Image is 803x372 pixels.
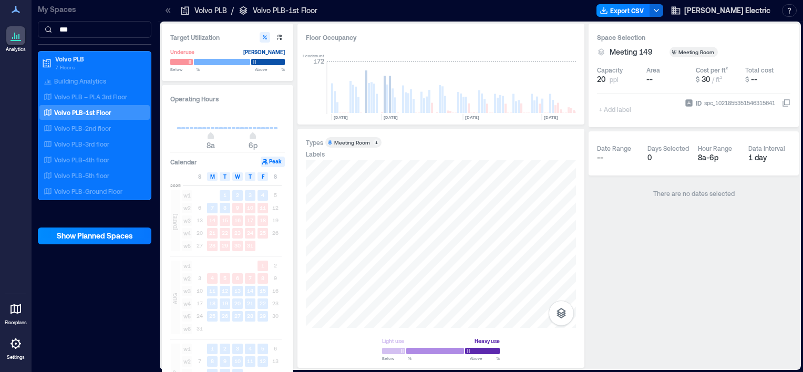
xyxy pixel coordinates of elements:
text: 11 [260,204,266,211]
h3: Target Utilization [170,32,285,43]
span: [DATE] [171,214,179,230]
text: 8 [261,275,264,281]
p: 7 Floors [55,63,143,71]
span: w6 [182,324,192,334]
p: Volvo PLB-2nd floor [54,124,111,132]
text: 9 [236,204,239,211]
div: 1 day [748,152,790,163]
text: 17 [247,217,253,223]
span: w2 [182,273,192,284]
p: / [231,5,234,16]
p: Volvo PLB-1st Floor [253,5,317,16]
text: 25 [209,313,215,319]
span: 30 [702,75,710,84]
text: 3 [236,345,239,352]
text: 7 [211,204,214,211]
div: Meeting Room [678,48,716,56]
span: w4 [182,298,192,309]
text: 2 [236,192,239,198]
text: 29 [222,242,228,249]
text: 31 [247,242,253,249]
span: $ [745,76,749,83]
text: [DATE] [465,115,479,120]
span: w5 [182,241,192,251]
p: Floorplans [5,319,27,326]
span: -- [646,75,653,84]
text: 24 [247,230,253,236]
text: 30 [234,242,241,249]
h3: Operating Hours [170,94,285,104]
text: 4 [249,345,252,352]
p: Volvo PLB-4th floor [54,156,109,164]
span: [PERSON_NAME] Electric [684,5,770,16]
span: w5 [182,311,192,322]
span: 20 [597,74,605,85]
a: Floorplans [2,296,30,329]
text: 6 [236,275,239,281]
span: Meeting 149 [610,47,653,57]
div: Area [646,66,660,74]
span: F [262,172,264,181]
text: 7 [249,275,252,281]
text: 8 [223,204,227,211]
text: 20 [234,300,241,306]
text: 27 [234,313,241,319]
div: Floor Occupancy [306,32,576,43]
span: w2 [182,356,192,367]
text: 22 [222,230,228,236]
text: 18 [209,300,215,306]
p: Volvo PLB-5th floor [54,171,109,180]
text: 15 [222,217,228,223]
span: T [249,172,252,181]
text: 21 [209,230,215,236]
button: Show Planned Spaces [38,228,151,244]
text: 14 [247,287,253,294]
a: Analytics [3,23,29,56]
span: S [198,172,201,181]
text: 2 [223,345,227,352]
span: M [210,172,215,181]
span: w1 [182,190,192,201]
text: 22 [260,300,266,306]
button: Meeting 149 [610,47,665,57]
text: 9 [223,358,227,364]
text: 19 [222,300,228,306]
text: 15 [260,287,266,294]
span: + Add label [597,102,635,117]
text: 23 [234,230,241,236]
text: 11 [247,358,253,364]
div: Types [306,138,323,147]
span: / ft² [712,76,722,83]
div: Labels [306,150,325,158]
button: [PERSON_NAME] Electric [667,2,774,19]
span: 2025 [170,182,181,189]
text: [DATE] [544,115,558,120]
span: 6p [249,141,258,150]
span: W [235,172,240,181]
div: Heavy use [475,336,500,346]
text: 4 [261,192,264,198]
div: Date Range [597,144,631,152]
div: Capacity [597,66,623,74]
div: Meeting Room [334,139,370,146]
text: 28 [247,313,253,319]
div: 0 [647,152,689,163]
a: Settings [3,331,28,364]
text: 14 [209,217,215,223]
div: Underuse [170,47,194,57]
p: Building Analytics [54,77,106,85]
text: 4 [211,275,214,281]
span: Above % [255,66,285,73]
p: Volvo PLB-Ground Floor [54,187,122,195]
text: [DATE] [334,115,348,120]
text: 5 [223,275,227,281]
text: 5 [261,345,264,352]
button: Meeting Room [670,47,730,57]
div: [PERSON_NAME] [243,47,285,57]
div: Days Selected [647,144,689,152]
p: Volvo PLB-3rd floor [54,140,109,148]
span: 8a [207,141,215,150]
text: 29 [260,313,266,319]
text: 28 [209,242,215,249]
text: 21 [247,300,253,306]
